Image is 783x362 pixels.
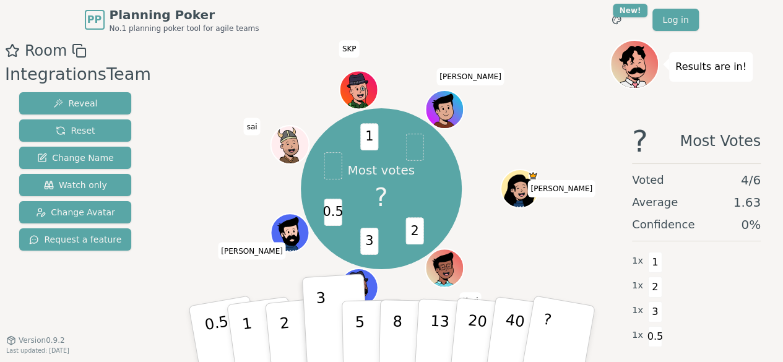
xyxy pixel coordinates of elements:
span: Room [25,40,67,62]
button: Version0.9.2 [6,335,65,345]
button: Add as favourite [5,40,20,62]
span: 1 [360,123,378,150]
button: New! [605,9,628,31]
span: Click to change your name [460,292,482,309]
span: Click to change your name [339,40,360,58]
button: Click to change your avatar [340,270,376,306]
span: Click to change your name [244,118,261,136]
span: Planning Poker [110,6,259,24]
span: Click to change your name [218,242,286,259]
span: 3 [648,301,662,322]
span: 2 [648,277,662,298]
span: PP [87,12,102,27]
span: 1 x [632,329,643,342]
span: Click to change your name [436,68,504,85]
button: Change Name [19,147,131,169]
span: Reset [56,124,95,137]
span: 1 x [632,304,643,317]
span: Most Votes [680,126,761,156]
button: Reveal [19,92,131,114]
span: 0.5 [324,199,342,226]
span: 1 [648,252,662,273]
span: Watch only [44,179,107,191]
span: 2 [405,217,423,244]
span: Voted [632,171,664,189]
span: Average [632,194,678,211]
span: Kate is the host [528,171,537,180]
p: Most votes [347,162,415,179]
a: PPPlanning PokerNo.1 planning poker tool for agile teams [85,6,259,33]
span: 0.5 [648,326,662,347]
span: 3 [360,228,378,255]
span: 1 x [632,254,643,268]
span: ? [374,179,387,216]
span: Change Avatar [36,206,115,218]
button: Request a feature [19,228,131,251]
span: No.1 planning poker tool for agile teams [110,24,259,33]
span: Last updated: [DATE] [6,347,69,354]
span: 4 / 6 [741,171,761,189]
a: Log in [652,9,698,31]
span: 0 % [741,216,761,233]
button: Change Avatar [19,201,131,223]
span: 1.63 [733,194,761,211]
span: Change Name [37,152,113,164]
span: Request a feature [29,233,121,246]
span: 1 x [632,279,643,293]
div: New! [613,4,648,17]
span: Confidence [632,216,694,233]
p: Results are in! [675,58,746,75]
button: Watch only [19,174,131,196]
p: 3 [315,289,329,356]
span: Reveal [53,97,97,110]
span: Click to change your name [527,180,595,197]
span: Version 0.9.2 [19,335,65,345]
div: IntegrationsTeam [5,62,151,87]
span: ? [632,126,647,156]
button: Reset [19,119,131,142]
